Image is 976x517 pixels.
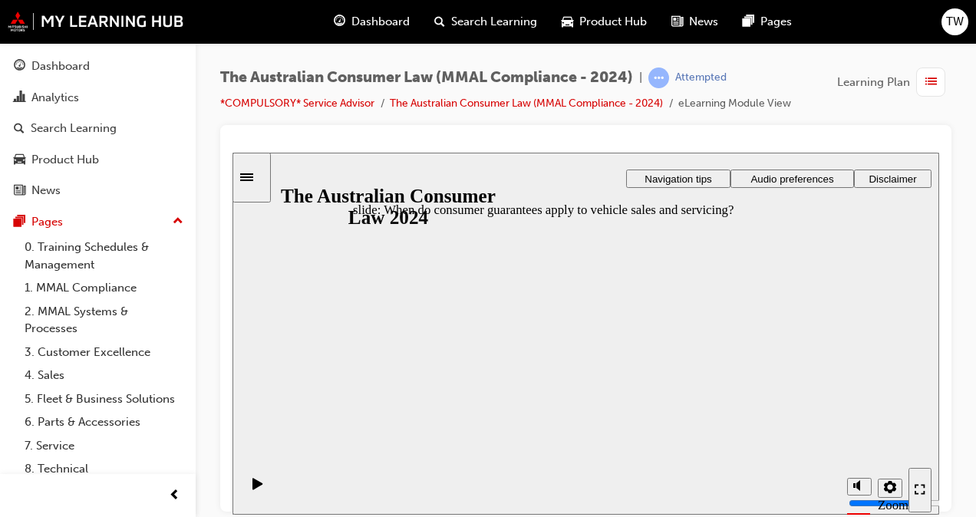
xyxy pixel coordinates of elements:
span: pages-icon [743,12,754,31]
button: TW [941,8,968,35]
a: 6. Parts & Accessories [18,410,190,434]
div: Dashboard [31,58,90,75]
li: eLearning Module View [678,95,791,113]
a: 2. MMAL Systems & Processes [18,300,190,341]
span: list-icon [925,73,937,92]
a: 4. Sales [18,364,190,387]
a: Product Hub [6,146,190,174]
a: car-iconProduct Hub [549,6,659,38]
a: Dashboard [6,52,190,81]
button: DashboardAnalyticsSearch LearningProduct HubNews [6,49,190,208]
span: chart-icon [14,91,25,105]
div: Attempted [675,71,727,85]
a: 8. Technical [18,457,190,481]
button: Pages [6,208,190,236]
button: Settings [645,326,670,345]
span: pages-icon [14,216,25,229]
div: Analytics [31,89,79,107]
span: Audio preferences [518,21,601,32]
span: car-icon [14,153,25,167]
span: Navigation tips [412,21,479,32]
span: Search Learning [451,13,537,31]
span: news-icon [671,12,683,31]
input: volume [616,344,715,357]
a: search-iconSearch Learning [422,6,549,38]
a: The Australian Consumer Law (MMAL Compliance - 2024) [390,97,663,110]
span: News [689,13,718,31]
span: car-icon [562,12,573,31]
button: Disclaimer [622,17,699,35]
span: news-icon [14,184,25,198]
span: guage-icon [334,12,345,31]
nav: slide navigation [676,312,699,362]
span: search-icon [14,122,25,136]
span: Disclaimer [636,21,684,32]
button: Enter full-screen (Ctrl+Alt+F) [676,315,699,360]
img: mmal [8,12,184,31]
div: Pages [31,213,63,231]
span: Learning Plan [837,74,910,91]
button: Mute (Ctrl+Alt+M) [615,325,639,343]
a: *COMPULSORY* Service Advisor [220,97,374,110]
a: Analytics [6,84,190,112]
span: Dashboard [351,13,410,31]
a: News [6,176,190,205]
button: Navigation tips [394,17,498,35]
a: 3. Customer Excellence [18,341,190,364]
span: The Australian Consumer Law (MMAL Compliance - 2024) [220,69,633,87]
a: Search Learning [6,114,190,143]
span: Pages [760,13,792,31]
a: 1. MMAL Compliance [18,276,190,300]
div: playback controls [8,312,34,362]
span: Product Hub [579,13,647,31]
a: pages-iconPages [730,6,804,38]
button: Play (Ctrl+Alt+P) [8,324,34,351]
span: learningRecordVerb_ATTEMPT-icon [648,68,669,88]
a: news-iconNews [659,6,730,38]
div: misc controls [607,312,668,362]
a: 5. Fleet & Business Solutions [18,387,190,411]
button: Audio preferences [498,17,622,35]
span: guage-icon [14,60,25,74]
div: Search Learning [31,120,117,137]
a: 0. Training Schedules & Management [18,235,190,276]
span: up-icon [173,212,183,232]
span: prev-icon [169,486,180,505]
div: Product Hub [31,151,99,169]
label: Zoom to fit [645,345,676,390]
span: | [639,69,642,87]
a: guage-iconDashboard [321,6,422,38]
div: News [31,182,61,199]
button: Learning Plan [837,68,951,97]
span: search-icon [434,12,445,31]
span: TW [946,13,964,31]
a: 7. Service [18,434,190,458]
